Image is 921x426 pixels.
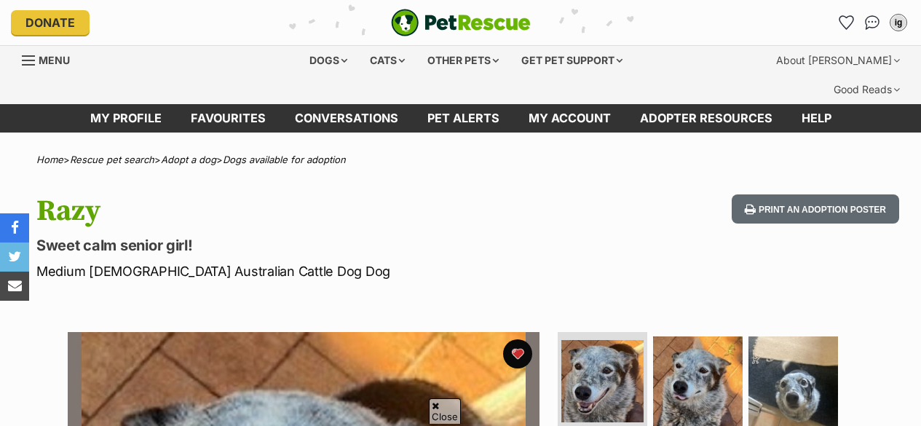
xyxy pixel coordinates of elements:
img: chat-41dd97257d64d25036548639549fe6c8038ab92f7586957e7f3b1b290dea8141.svg [865,15,880,30]
img: logo-e224e6f780fb5917bec1dbf3a21bbac754714ae5b6737aabdf751b685950b380.svg [391,9,531,36]
a: Adopt a dog [161,154,216,165]
span: Menu [39,54,70,66]
div: Get pet support [511,46,633,75]
button: favourite [503,339,532,368]
a: My profile [76,104,176,133]
a: Adopter resources [625,104,787,133]
h1: Razy [36,194,563,228]
button: Print an adoption poster [732,194,899,224]
a: My account [514,104,625,133]
a: Menu [22,46,80,72]
a: Favourites [834,11,858,34]
a: PetRescue [391,9,531,36]
div: Dogs [299,46,357,75]
img: Photo of Razy [748,336,838,426]
a: Dogs available for adoption [223,154,346,165]
div: Good Reads [823,75,910,104]
span: Close [429,398,461,424]
a: conversations [280,104,413,133]
a: Help [787,104,846,133]
a: Favourites [176,104,280,133]
p: Medium [DEMOGRAPHIC_DATA] Australian Cattle Dog Dog [36,261,563,281]
div: Other pets [417,46,509,75]
a: Rescue pet search [70,154,154,165]
div: ig [891,15,906,30]
a: Donate [11,10,90,35]
img: Photo of Razy [653,336,743,426]
a: Home [36,154,63,165]
ul: Account quick links [834,11,910,34]
a: Pet alerts [413,104,514,133]
img: Photo of Razy [561,340,644,422]
p: Sweet calm senior girl! [36,235,563,256]
a: Conversations [861,11,884,34]
div: Cats [360,46,415,75]
button: My account [887,11,910,34]
div: About [PERSON_NAME] [766,46,910,75]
